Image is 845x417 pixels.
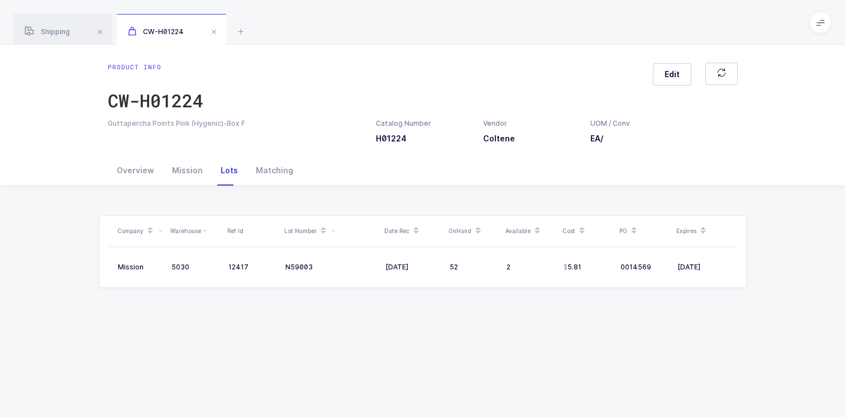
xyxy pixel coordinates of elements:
[25,27,70,36] span: Shipping
[620,263,669,272] div: 0014569
[170,221,221,240] div: Warehouse
[507,263,555,272] div: 2
[562,221,613,240] div: Cost
[228,263,249,271] span: 12417
[653,63,691,86] button: Edit
[384,221,442,240] div: Date Rec
[619,221,670,240] div: PO
[590,119,631,129] div: UOM / Conv
[108,155,163,186] div: Overview
[171,263,219,272] div: 5030
[665,69,680,80] span: Edit
[677,263,728,272] div: [DATE]
[385,263,441,272] div: [DATE]
[212,155,247,186] div: Lots
[163,155,212,186] div: Mission
[128,27,184,36] span: CW-H01224
[247,155,302,186] div: Matching
[227,226,278,235] div: Ref Id
[117,221,164,240] div: Company
[450,263,498,272] div: 52
[483,119,577,129] div: Vendor
[600,134,603,143] span: /
[118,263,163,272] div: Mission
[483,133,577,144] h3: Coltene
[676,221,734,240] div: Expires
[284,221,378,240] div: Lot Number
[448,221,499,240] div: OnHand
[108,119,362,129] div: Guttapercha Points Pink (Hygenic)-Box F
[108,63,203,72] div: Product info
[590,133,631,144] h3: EA
[505,221,556,240] div: Available
[564,263,581,272] div: 5.81
[285,263,313,271] span: N59003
